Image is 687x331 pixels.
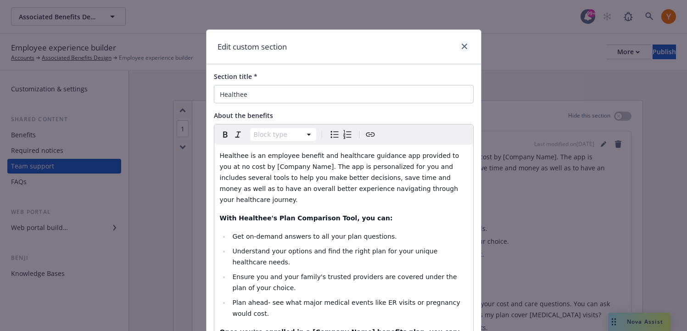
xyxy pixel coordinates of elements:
[214,111,273,120] span: About the benefits
[232,128,245,141] button: Italic
[218,41,287,53] h1: Edit custom section
[232,299,462,317] span: Plan ahead- see what major medical events like ER visits or pregnancy would cost.
[220,214,393,222] strong: With Healthee's Plan Comparison Tool, you can:
[250,128,316,141] button: Block type
[364,128,377,141] button: Create link
[341,128,354,141] button: Numbered list
[328,128,354,141] div: toggle group
[214,72,257,81] span: Section title *
[232,233,397,240] span: Get on-demand answers to all your plan questions.
[459,41,470,52] a: close
[232,247,439,266] span: Understand your options and find the right plan for your unique healthcare needs.
[328,128,341,141] button: Bulleted list
[232,273,459,292] span: Ensure you and your family's trusted providers are covered under the plan of your choice.
[219,128,232,141] button: Bold
[220,152,461,203] span: Healthee is an employee benefit and healthcare guidance app provided to you at no cost by [Compan...
[214,85,474,103] input: Add title here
